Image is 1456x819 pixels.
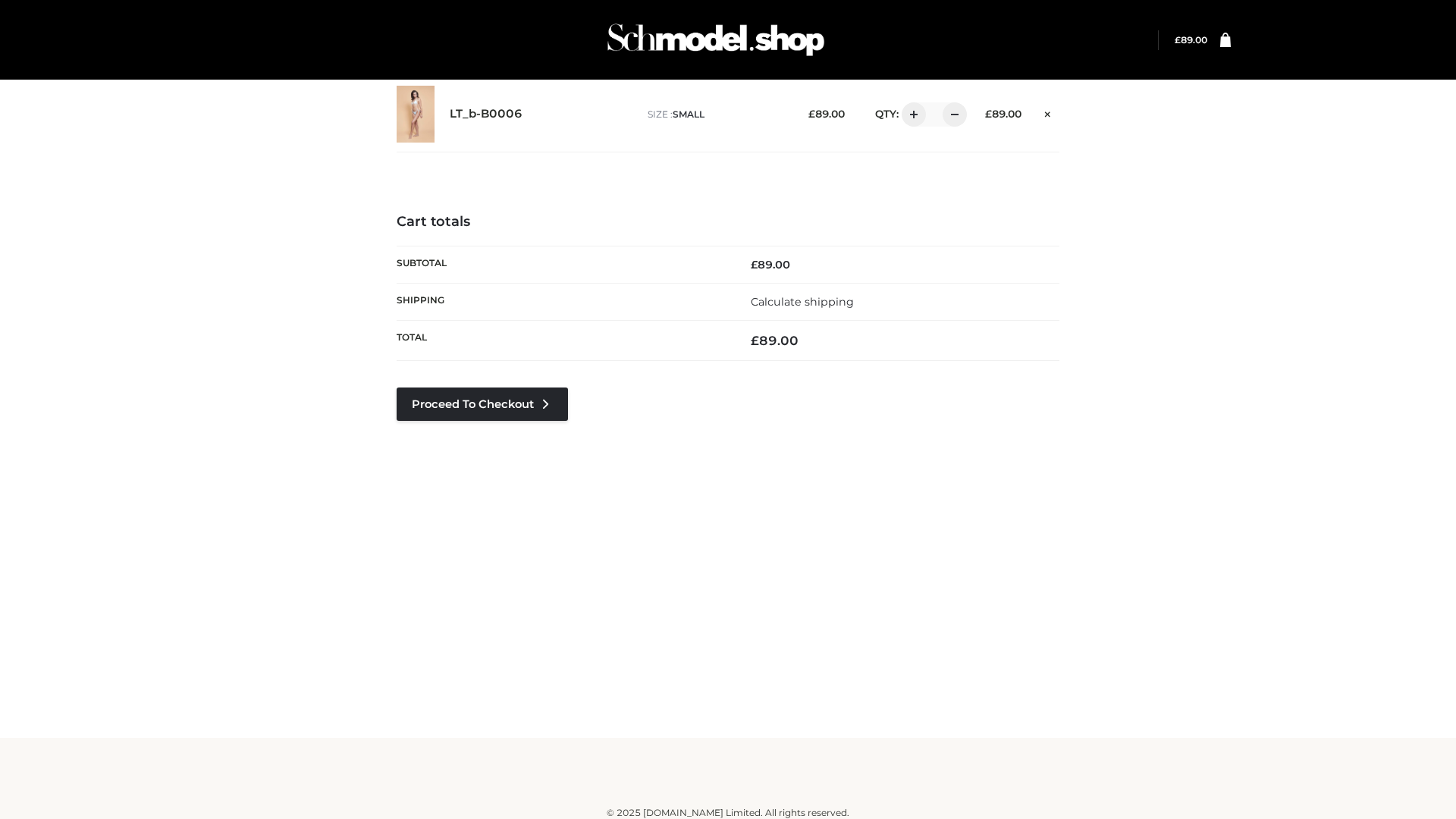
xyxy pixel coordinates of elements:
div: QTY: [860,102,962,127]
bdi: 89.00 [751,258,790,271]
a: Calculate shipping [751,295,854,309]
bdi: 89.00 [808,108,845,120]
img: Schmodel Admin 964 [602,10,830,70]
th: Shipping [397,283,728,320]
span: £ [1175,34,1181,45]
span: £ [808,108,815,120]
span: £ [985,108,992,120]
a: LT_b-B0006 [450,107,522,121]
span: £ [751,258,758,271]
p: size : [648,108,785,121]
a: £89.00 [1175,34,1207,45]
bdi: 89.00 [985,108,1021,120]
th: Subtotal [397,246,728,283]
bdi: 89.00 [751,333,799,348]
span: SMALL [673,108,704,120]
bdi: 89.00 [1175,34,1207,45]
a: Proceed to Checkout [397,388,568,421]
span: £ [751,333,759,348]
th: Total [397,321,728,361]
h4: Cart totals [397,214,1059,231]
a: Remove this item [1037,102,1059,122]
